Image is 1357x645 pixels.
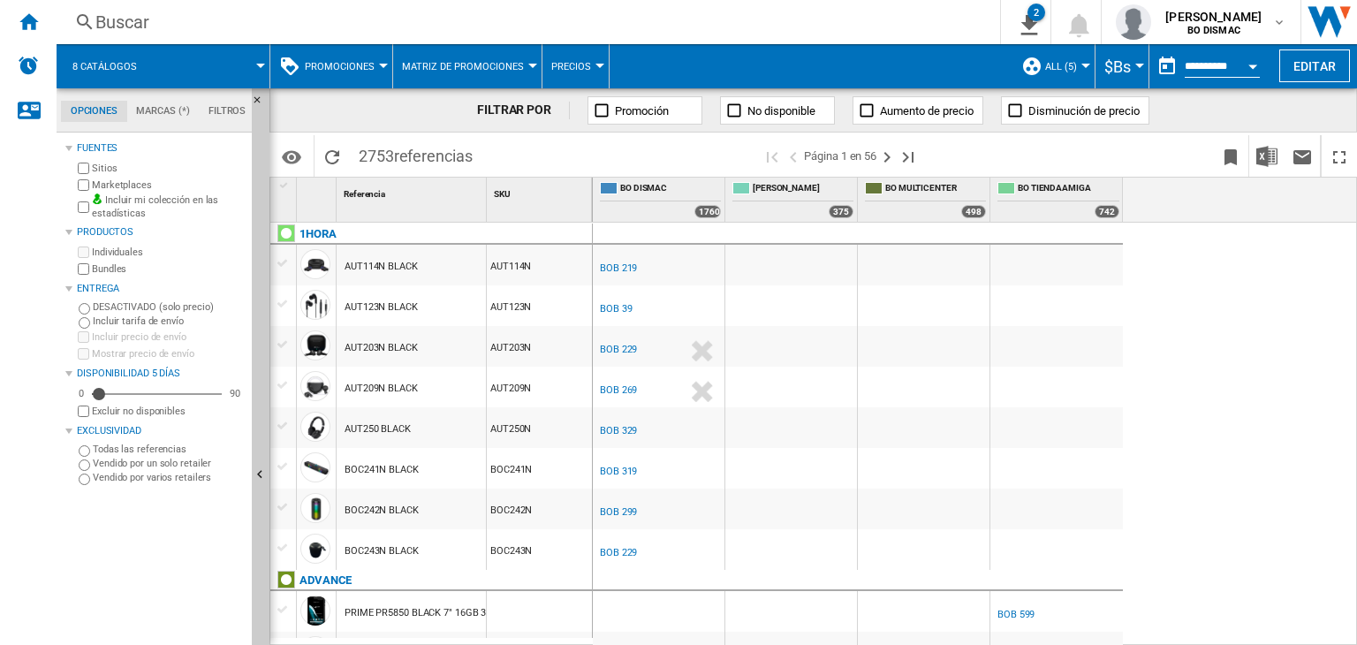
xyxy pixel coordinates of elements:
[345,328,418,368] div: AUT203N BLACK
[1249,135,1285,177] button: Descargar en Excel
[78,247,89,258] input: Individuales
[1045,44,1086,88] button: ALL (5)
[72,44,155,88] button: 8 catálogos
[74,387,88,400] div: 0
[77,141,245,156] div: Fuentes
[1322,135,1357,177] button: Maximizar
[78,263,89,275] input: Bundles
[1104,44,1140,88] button: $Bs
[1095,44,1149,88] md-menu: Currency
[487,407,592,448] div: AUT250N
[92,193,102,204] img: mysite-bg-18x18.png
[345,490,419,531] div: BOC242N BLACK
[92,162,245,175] label: Sitios
[65,44,261,88] div: 8 catálogos
[600,344,637,355] div: Última actualización : jueves, 21 de agosto de 2025 12:39
[340,178,486,205] div: Referencia Sort None
[487,326,592,367] div: AUT203N
[225,387,245,400] div: 90
[596,178,724,222] div: BO DISMAC 1760 offers sold by BO DISMAC
[551,44,600,88] button: Precios
[79,474,90,485] input: Vendido por varios retailers
[92,385,222,403] md-slider: Disponibilidad
[747,104,815,118] span: No disponible
[78,348,89,360] input: Mostrar precio de envío
[1028,104,1140,118] span: Disminución de precio
[600,262,637,274] div: Última actualización : jueves, 21 de agosto de 2025 12:38
[77,282,245,296] div: Entrega
[345,531,419,572] div: BOC243N BLACK
[615,104,669,118] span: Promoción
[78,331,89,343] input: Incluir precio de envío
[300,178,336,205] div: Sort None
[199,101,255,122] md-tab-item: Filtros
[72,61,137,72] span: 8 catálogos
[1279,49,1350,82] button: Editar
[588,96,702,125] button: Promoción
[997,609,1035,620] div: Última actualización : viernes, 22 de agosto de 2025 6:03
[853,96,983,125] button: Aumento de precio
[79,459,90,471] input: Vendido por un solo retailer
[783,135,804,177] button: >Página anterior
[345,247,418,287] div: AUT114N BLACK
[753,182,853,197] span: [PERSON_NAME]
[1018,182,1119,197] span: BO TIENDAAMIGA
[93,443,245,456] label: Todas las referencias
[402,44,533,88] button: Matriz de promociones
[490,178,592,205] div: SKU Sort None
[487,367,592,407] div: AUT209N
[600,547,637,558] div: Última actualización : jueves, 21 de agosto de 2025 12:40
[600,425,637,436] div: Última actualización : jueves, 21 de agosto de 2025 12:38
[93,471,245,484] label: Vendido por varios retailers
[1095,205,1119,218] div: 742 offers sold by BO TIENDAAMIGA
[829,205,853,218] div: 375 offers sold by BO CAMSA
[885,182,986,197] span: BO MULTICENTER
[1256,146,1277,167] img: excel-24x24.png
[274,140,309,172] button: Opciones
[876,135,898,177] button: Página siguiente
[720,96,835,125] button: No disponible
[1237,48,1269,80] button: Open calendar
[494,189,511,199] span: SKU
[61,101,127,122] md-tab-item: Opciones
[345,368,418,409] div: AUT209N BLACK
[729,178,857,222] div: [PERSON_NAME] 375 offers sold by BO CAMSA
[600,303,632,315] div: Última actualización : jueves, 21 de agosto de 2025 12:37
[92,262,245,276] label: Bundles
[252,88,273,120] button: Ocultar
[1165,8,1262,26] span: [PERSON_NAME]
[78,406,89,417] input: Mostrar precio de envío
[487,285,592,326] div: AUT123N
[127,101,200,122] md-tab-item: Marcas (*)
[92,405,245,418] label: Excluir no disponibles
[1285,135,1320,177] button: Enviar este reporte por correo electrónico
[78,179,89,191] input: Marketplaces
[1213,135,1248,177] button: Marcar este reporte
[77,225,245,239] div: Productos
[305,44,383,88] button: Promociones
[315,135,350,177] button: Recargar
[18,55,39,76] img: alerts-logo.svg
[487,489,592,529] div: BOC242N
[694,205,721,218] div: 1760 offers sold by BO DISMAC
[861,178,989,222] div: BO MULTICENTER 498 offers sold by BO MULTICENTER
[762,135,783,177] button: Primera página
[487,245,592,285] div: AUT114N
[77,424,245,438] div: Exclusividad
[77,367,245,381] div: Disponibilidad 5 Días
[1001,96,1149,125] button: Disminución de precio
[299,570,352,591] div: Haga clic para filtrar por esa marca
[477,102,570,119] div: FILTRAR POR
[350,135,481,172] span: 2753
[93,300,245,314] label: DESACTIVADO (solo precio)
[804,135,876,177] span: Página 1 en 56
[551,61,591,72] span: Precios
[92,193,245,221] label: Incluir mi colección en las estadísticas
[305,61,375,72] span: Promociones
[79,303,90,315] input: DESACTIVADO (solo precio)
[1187,25,1240,36] b: BO DISMAC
